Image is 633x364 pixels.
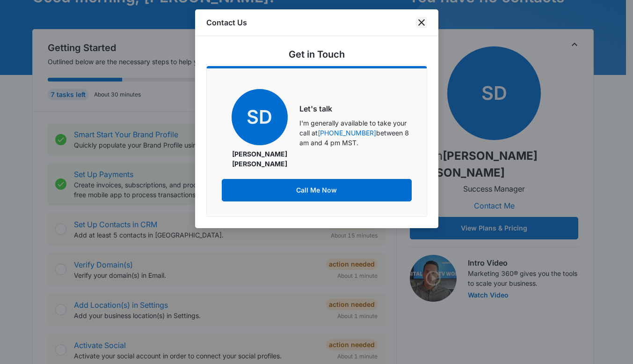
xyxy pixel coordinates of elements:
[289,47,345,61] h5: Get in Touch
[232,89,288,145] span: SD
[206,17,247,28] h1: Contact Us
[416,17,427,28] button: close
[318,129,376,137] a: [PHONE_NUMBER]
[299,103,411,114] h6: Let's talk
[222,149,298,169] p: [PERSON_NAME] [PERSON_NAME]
[299,118,411,148] p: I'm generally available to take your call at between 8 am and 4 pm MST.
[222,179,412,201] button: Call Me Now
